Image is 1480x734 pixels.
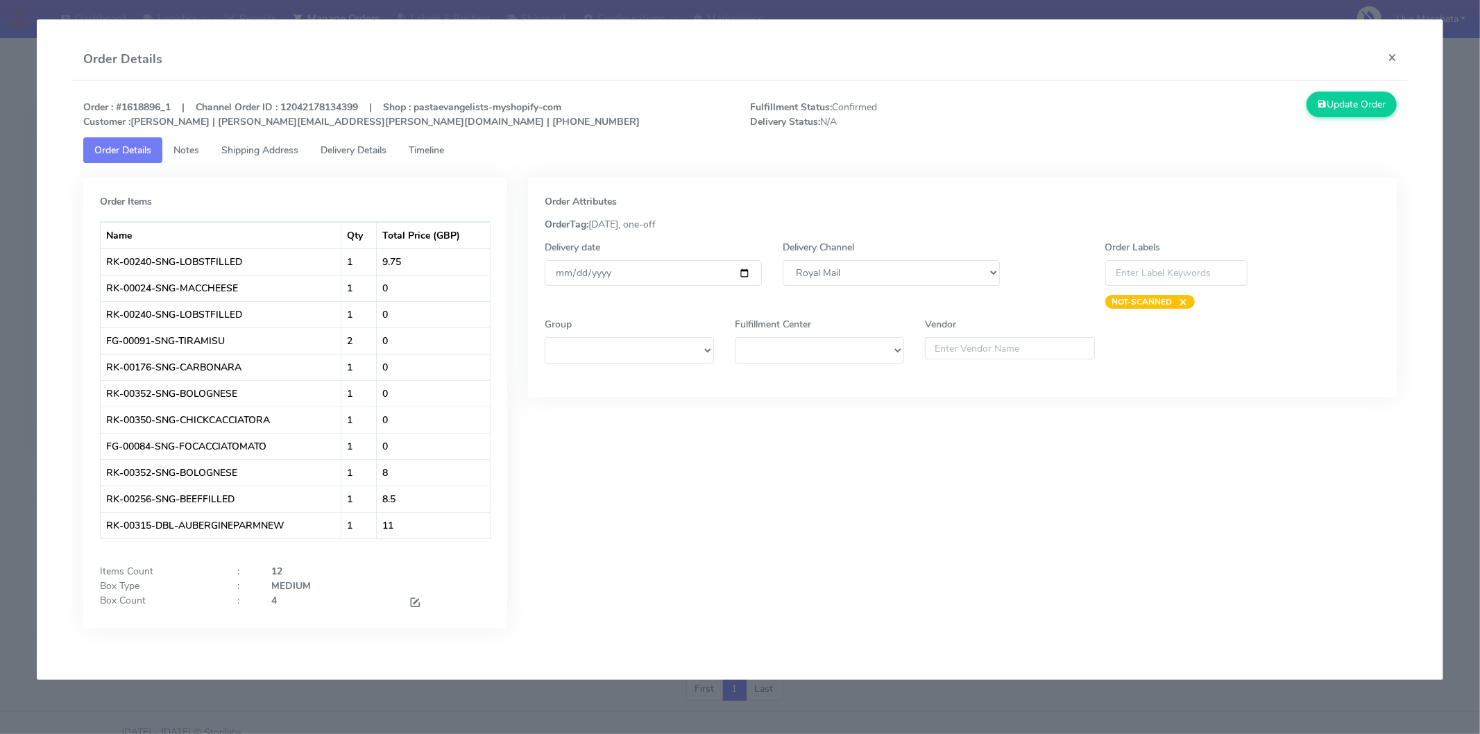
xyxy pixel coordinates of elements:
span: Timeline [409,144,444,157]
ul: Tabs [83,137,1397,163]
strong: 4 [271,594,277,607]
td: 8.5 [377,486,490,512]
label: Delivery date [545,240,600,255]
button: Update Order [1307,92,1397,117]
label: Delivery Channel [783,240,854,255]
td: 1 [341,407,377,433]
td: RK-00176-SNG-CARBONARA [101,354,341,380]
td: 0 [377,380,490,407]
td: RK-00352-SNG-BOLOGNESE [101,459,341,486]
label: Fulfillment Center [735,317,811,332]
span: Confirmed N/A [740,100,1073,129]
strong: Delivery Status: [750,115,820,128]
strong: Order Items [100,195,152,208]
input: Enter Vendor Name [925,337,1094,359]
div: Box Type [90,579,227,593]
td: 1 [341,512,377,538]
td: RK-00240-SNG-LOBSTFILLED [101,248,341,275]
td: 0 [377,433,490,459]
strong: MEDIUM [271,579,311,592]
td: 0 [377,407,490,433]
td: FG-00084-SNG-FOCACCIATOMATO [101,433,341,459]
td: 1 [341,380,377,407]
td: 0 [377,354,490,380]
span: Delivery Details [321,144,386,157]
span: Notes [173,144,199,157]
label: Group [545,317,572,332]
span: × [1173,295,1188,309]
button: Close [1377,39,1408,76]
td: 0 [377,275,490,301]
th: Name [101,222,341,248]
td: RK-00024-SNG-MACCHEESE [101,275,341,301]
strong: Order Attributes [545,195,617,208]
strong: Order : #1618896_1 | Channel Order ID : 12042178134399 | Shop : pastaevangelists-myshopify-com [P... [83,101,640,128]
td: 8 [377,459,490,486]
div: : [227,579,261,593]
td: 0 [377,301,490,327]
td: RK-00240-SNG-LOBSTFILLED [101,301,341,327]
td: 2 [341,327,377,354]
strong: NOT-SCANNED [1112,296,1173,307]
td: RK-00350-SNG-CHICKCACCIATORA [101,407,341,433]
div: Box Count [90,593,227,612]
input: Enter Label Keywords [1105,260,1248,286]
td: 9.75 [377,248,490,275]
td: 1 [341,275,377,301]
strong: Fulfillment Status: [750,101,832,114]
td: 1 [341,248,377,275]
div: Items Count [90,564,227,579]
h4: Order Details [83,50,162,69]
td: 1 [341,486,377,512]
td: 0 [377,327,490,354]
label: Order Labels [1105,240,1161,255]
label: Vendor [925,317,956,332]
td: FG-00091-SNG-TIRAMISU [101,327,341,354]
td: RK-00352-SNG-BOLOGNESE [101,380,341,407]
th: Total Price (GBP) [377,222,490,248]
td: 11 [377,512,490,538]
td: RK-00315-DBL-AUBERGINEPARMNEW [101,512,341,538]
span: Shipping Address [221,144,298,157]
th: Qty [341,222,377,248]
td: 1 [341,354,377,380]
td: RK-00256-SNG-BEEFFILLED [101,486,341,512]
div: [DATE], one-off [534,217,1390,232]
div: : [227,564,261,579]
strong: OrderTag: [545,218,588,231]
strong: 12 [271,565,282,578]
td: 1 [341,301,377,327]
td: 1 [341,433,377,459]
span: Order Details [94,144,151,157]
div: : [227,593,261,612]
strong: Customer : [83,115,130,128]
td: 1 [341,459,377,486]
